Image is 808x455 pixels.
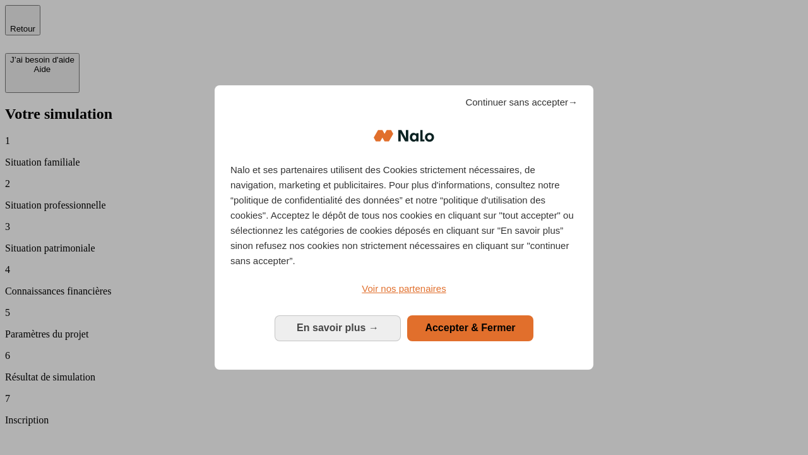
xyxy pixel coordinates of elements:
span: En savoir plus → [297,322,379,333]
img: Logo [374,117,434,155]
span: Accepter & Fermer [425,322,515,333]
div: Bienvenue chez Nalo Gestion du consentement [215,85,593,369]
span: Continuer sans accepter→ [465,95,578,110]
span: Voir nos partenaires [362,283,446,294]
button: En savoir plus: Configurer vos consentements [275,315,401,341]
p: Nalo et ses partenaires utilisent des Cookies strictement nécessaires, de navigation, marketing e... [230,162,578,269]
a: Voir nos partenaires [230,281,578,296]
button: Accepter & Fermer: Accepter notre traitement des données et fermer [407,315,533,341]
